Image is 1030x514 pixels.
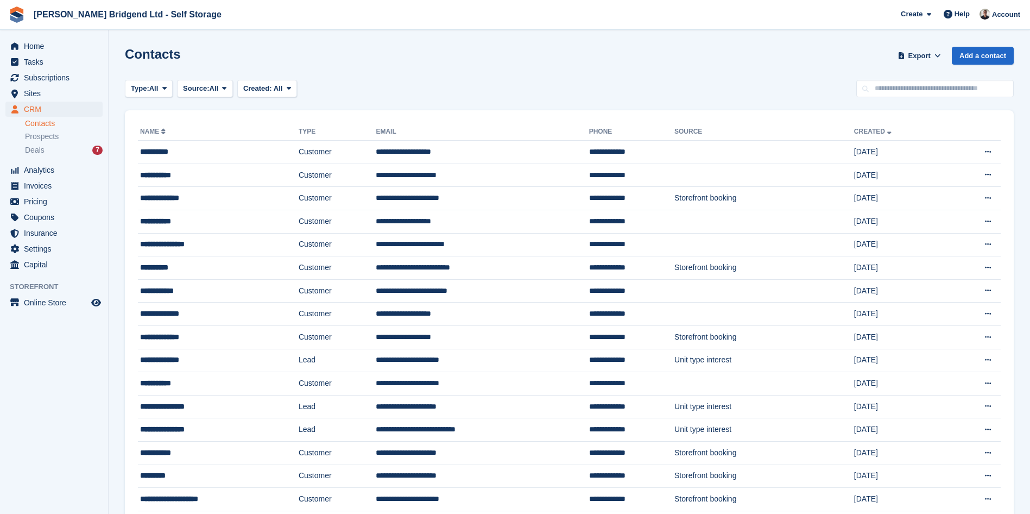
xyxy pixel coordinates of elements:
[674,256,854,280] td: Storefront booking
[854,164,947,187] td: [DATE]
[24,295,89,310] span: Online Store
[10,281,108,292] span: Storefront
[955,9,970,20] span: Help
[125,47,181,61] h1: Contacts
[299,123,376,141] th: Type
[274,84,283,92] span: All
[25,131,103,142] a: Prospects
[9,7,25,23] img: stora-icon-8386f47178a22dfd0bd8f6a31ec36ba5ce8667c1dd55bd0f319d3a0aa187defe.svg
[92,146,103,155] div: 7
[24,225,89,241] span: Insurance
[854,233,947,256] td: [DATE]
[149,83,159,94] span: All
[5,257,103,272] a: menu
[24,210,89,225] span: Coupons
[5,178,103,193] a: menu
[901,9,922,20] span: Create
[131,83,149,94] span: Type:
[854,325,947,349] td: [DATE]
[854,395,947,418] td: [DATE]
[299,441,376,465] td: Customer
[5,210,103,225] a: menu
[854,418,947,442] td: [DATE]
[24,178,89,193] span: Invoices
[5,241,103,256] a: menu
[5,39,103,54] a: menu
[5,225,103,241] a: menu
[5,162,103,178] a: menu
[299,256,376,280] td: Customer
[5,70,103,85] a: menu
[299,233,376,256] td: Customer
[674,123,854,141] th: Source
[5,54,103,70] a: menu
[952,47,1014,65] a: Add a contact
[183,83,209,94] span: Source:
[674,187,854,210] td: Storefront booking
[589,123,674,141] th: Phone
[674,418,854,442] td: Unit type interest
[299,279,376,303] td: Customer
[5,194,103,209] a: menu
[895,47,943,65] button: Export
[299,349,376,372] td: Lead
[299,187,376,210] td: Customer
[25,145,45,155] span: Deals
[125,80,173,98] button: Type: All
[674,395,854,418] td: Unit type interest
[299,325,376,349] td: Customer
[25,145,103,156] a: Deals 7
[992,9,1020,20] span: Account
[854,349,947,372] td: [DATE]
[24,102,89,117] span: CRM
[210,83,219,94] span: All
[243,84,272,92] span: Created:
[674,465,854,488] td: Storefront booking
[980,9,990,20] img: Rhys Jones
[854,187,947,210] td: [DATE]
[299,488,376,511] td: Customer
[24,162,89,178] span: Analytics
[24,54,89,70] span: Tasks
[854,256,947,280] td: [DATE]
[24,70,89,85] span: Subscriptions
[854,303,947,326] td: [DATE]
[674,325,854,349] td: Storefront booking
[376,123,589,141] th: Email
[24,194,89,209] span: Pricing
[140,128,168,135] a: Name
[299,465,376,488] td: Customer
[854,141,947,164] td: [DATE]
[854,441,947,465] td: [DATE]
[299,141,376,164] td: Customer
[25,131,59,142] span: Prospects
[674,441,854,465] td: Storefront booking
[299,395,376,418] td: Lead
[29,5,226,23] a: [PERSON_NAME] Bridgend Ltd - Self Storage
[299,210,376,233] td: Customer
[854,465,947,488] td: [DATE]
[237,80,297,98] button: Created: All
[24,86,89,101] span: Sites
[854,210,947,233] td: [DATE]
[854,372,947,396] td: [DATE]
[674,349,854,372] td: Unit type interest
[854,279,947,303] td: [DATE]
[5,102,103,117] a: menu
[90,296,103,309] a: Preview store
[299,164,376,187] td: Customer
[24,257,89,272] span: Capital
[24,39,89,54] span: Home
[299,372,376,396] td: Customer
[854,488,947,511] td: [DATE]
[5,86,103,101] a: menu
[299,418,376,442] td: Lead
[5,295,103,310] a: menu
[25,118,103,129] a: Contacts
[908,51,931,61] span: Export
[674,488,854,511] td: Storefront booking
[24,241,89,256] span: Settings
[177,80,233,98] button: Source: All
[299,303,376,326] td: Customer
[854,128,894,135] a: Created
